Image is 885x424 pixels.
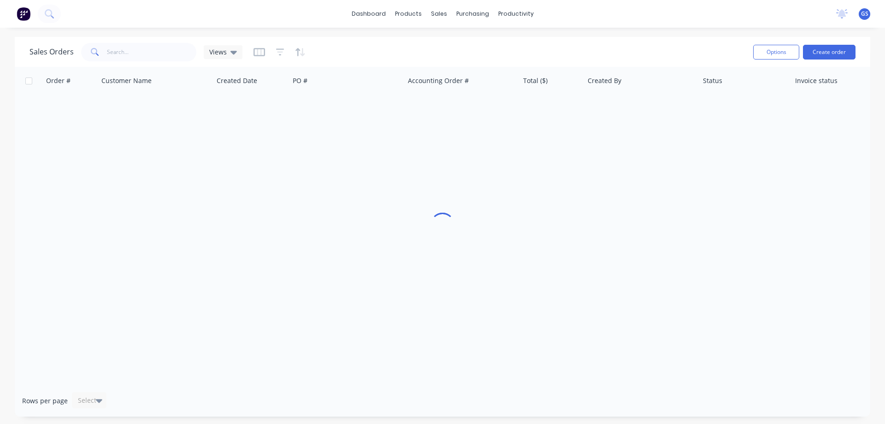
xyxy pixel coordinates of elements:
button: Options [753,45,799,60]
h1: Sales Orders [29,48,74,56]
div: products [390,7,426,21]
div: productivity [494,7,538,21]
a: dashboard [347,7,390,21]
div: Customer Name [101,76,152,85]
div: Accounting Order # [408,76,469,85]
input: Search... [107,43,197,61]
button: Create order [803,45,855,60]
div: Created Date [217,76,257,85]
span: Views [209,47,227,57]
div: Select... [78,396,102,405]
div: Created By [588,76,621,85]
span: Rows per page [22,396,68,406]
div: sales [426,7,452,21]
img: Factory [17,7,30,21]
div: purchasing [452,7,494,21]
div: Status [703,76,722,85]
div: Invoice status [795,76,838,85]
div: Order # [46,76,71,85]
div: Total ($) [523,76,548,85]
div: PO # [293,76,307,85]
span: GS [861,10,868,18]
